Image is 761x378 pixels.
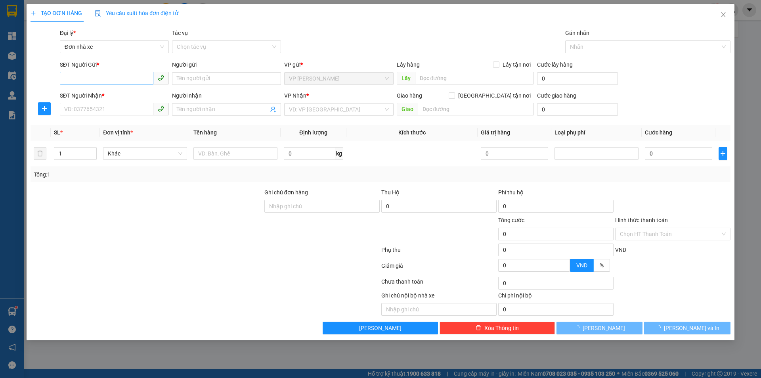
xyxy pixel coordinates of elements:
input: 0 [481,147,548,160]
span: Lấy [397,72,415,84]
span: Xóa Thông tin [484,324,519,332]
img: logo [4,22,10,59]
span: loading [574,325,583,330]
span: plus [719,150,727,157]
div: Tổng: 1 [34,170,294,179]
div: Giảm giá [380,261,497,275]
input: Cước giao hàng [537,103,618,116]
div: Phụ thu [380,246,497,259]
span: VND [576,262,587,269]
label: Hình thức thanh toán [615,217,668,223]
button: [PERSON_NAME] [556,322,642,334]
span: Tên hàng [193,129,217,136]
div: SĐT Người Gửi [60,60,169,69]
span: user-add [270,106,277,113]
input: Dọc đường [418,103,534,115]
button: delete [34,147,46,160]
span: kg [335,147,343,160]
span: Thu Hộ [381,189,400,196]
div: VP gửi [285,60,394,69]
div: Chi phí nội bộ [498,291,614,303]
span: plus [31,10,36,16]
strong: PHIẾU GỬI HÀNG [18,34,58,51]
button: plus [719,147,727,160]
label: Gán nhãn [565,30,589,36]
span: VP Nhận [285,92,307,99]
button: deleteXóa Thông tin [440,322,555,334]
input: VD: Bàn, Ghế [193,147,277,160]
span: close [720,12,727,18]
span: delete [476,325,481,331]
div: Phí thu hộ [498,188,614,200]
button: [PERSON_NAME] và In [644,322,730,334]
span: Kích thước [398,129,426,136]
span: plus [38,106,50,112]
img: icon [95,10,101,17]
div: Người gửi [172,60,281,69]
span: phone [158,75,164,81]
span: Giao hàng [397,92,422,99]
strong: Hotline : 0889 23 23 23 [12,52,64,58]
span: Lấy tận nơi [499,60,534,69]
button: plus [38,102,51,115]
span: VND [615,247,626,253]
span: LHP1210251121 [66,26,133,36]
span: Đơn vị tính [103,129,133,136]
span: [GEOGRAPHIC_DATA] tận nơi [455,91,534,100]
span: [PERSON_NAME] [359,324,402,332]
input: Cước lấy hàng [537,72,618,85]
span: TẠO ĐƠN HÀNG [31,10,82,16]
span: Lấy hàng [397,61,420,68]
div: Ghi chú nội bộ nhà xe [381,291,497,303]
span: Giao [397,103,418,115]
span: VP LÊ HỒNG PHONG [289,73,389,84]
span: loading [655,325,664,330]
span: Đơn nhà xe [65,41,164,53]
input: Dọc đường [415,72,534,84]
span: Cước hàng [645,129,672,136]
span: Giá trị hàng [481,129,510,136]
span: [PERSON_NAME] và In [664,324,719,332]
input: Ghi chú đơn hàng [264,200,380,213]
input: Nhập ghi chú [381,303,497,316]
button: [PERSON_NAME] [323,322,438,334]
div: Người nhận [172,91,281,100]
span: Định lượng [299,129,327,136]
button: Close [712,4,734,26]
label: Ghi chú đơn hàng [264,189,308,196]
strong: CÔNG TY TNHH VĨNH QUANG [17,6,59,32]
span: Yêu cầu xuất hóa đơn điện tử [95,10,178,16]
label: Cước giao hàng [537,92,576,99]
label: Cước lấy hàng [537,61,573,68]
span: [PERSON_NAME] [583,324,625,332]
span: % [600,262,604,269]
div: Chưa thanh toán [380,277,497,291]
span: phone [158,106,164,112]
label: Tác vụ [172,30,188,36]
span: Khác [108,148,183,159]
span: Tổng cước [498,217,524,223]
span: Đại lý [60,30,76,36]
span: SL [54,129,60,136]
th: Loại phụ phí [552,125,642,140]
div: SĐT Người Nhận [60,91,169,100]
